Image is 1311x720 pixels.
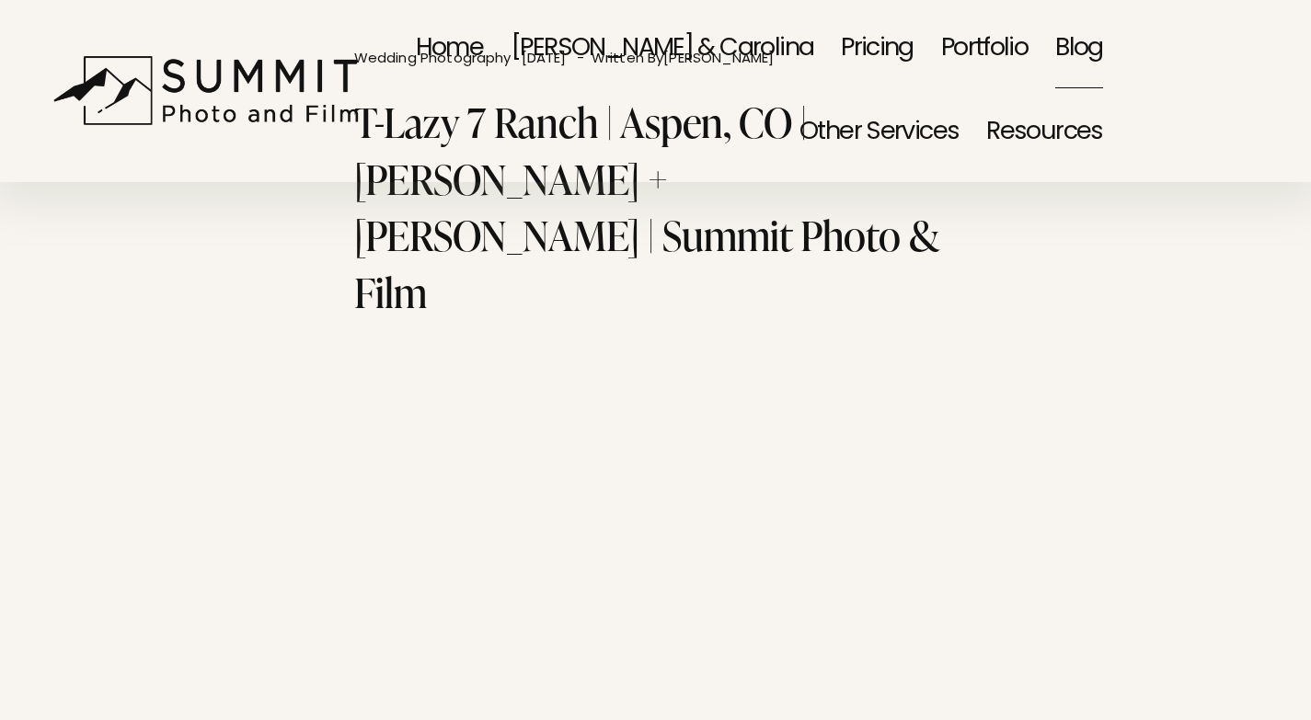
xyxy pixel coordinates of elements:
span: Resources [986,93,1102,172]
span: Other Services [799,93,959,172]
img: Summit Photo and Film [52,55,370,126]
a: Blog [1055,6,1103,91]
a: Home [416,6,484,91]
h1: T-Lazy 7 Ranch | Aspen, CO | [PERSON_NAME] + [PERSON_NAME] | Summit Photo & Film [354,94,958,321]
a: Pricing [841,6,914,91]
a: Portfolio [941,6,1028,91]
a: folder dropdown [986,91,1102,176]
a: folder dropdown [799,91,959,176]
a: [PERSON_NAME] & Carolina [511,6,813,91]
